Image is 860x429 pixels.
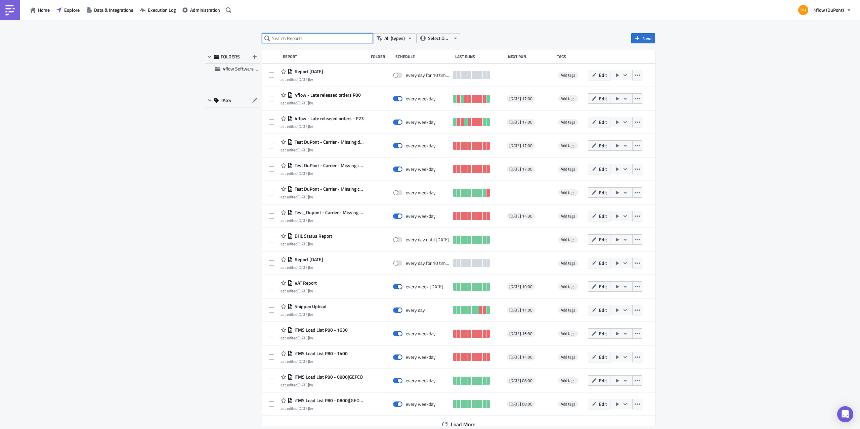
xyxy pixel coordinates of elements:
div: every day for 10 times [406,260,450,266]
div: last edited by [279,77,323,82]
time: 2025-06-17T06:45:28Z [297,264,309,271]
button: Select Owner [417,33,460,43]
div: last edited by [279,382,363,387]
div: every week on Monday [406,284,443,290]
span: Edit [599,95,607,102]
div: every weekday [406,119,436,125]
div: last edited by [279,100,361,105]
div: last edited by [279,147,365,152]
span: Add tags [558,307,578,314]
div: every weekday [406,96,436,102]
div: every weekday [406,331,436,337]
span: Add tags [558,401,578,408]
span: Explore [64,6,80,13]
span: Edit [599,259,607,267]
time: 2025-07-28T09:00:49Z [297,170,309,177]
span: Add tags [558,189,578,196]
span: All (types) [384,35,405,42]
div: last edited by [279,406,365,411]
span: Edit [599,236,607,243]
span: Administration [190,6,220,13]
span: 4flow (DuPont) [813,6,844,13]
span: Edit [599,353,607,361]
span: 4flow - Late released orders P80 [293,92,361,98]
span: [DATE] 14:00 [509,354,532,360]
span: Edit [599,165,607,173]
a: Administration [179,5,223,15]
button: Edit [588,305,610,315]
span: Add tags [558,95,578,102]
time: 2025-09-22T14:33:00Z [297,335,309,341]
span: 4flow Software KAM [223,65,264,72]
time: 2025-05-22T14:55:57Z [297,288,309,294]
span: Edit [599,306,607,314]
span: [DATE] 10:00 [509,284,532,289]
div: every weekday [406,143,436,149]
span: Add tags [561,72,575,78]
div: last edited by [279,288,317,293]
span: TAGS [221,97,231,103]
span: Add tags [561,283,575,290]
span: [DATE] 17:00 [509,120,532,125]
span: Report 2025-09-08 [293,68,323,75]
div: every weekday [406,166,436,172]
span: Add tags [558,142,578,149]
div: every day until July 31, 2025 [406,237,449,243]
span: [DATE] 11:00 [509,307,532,313]
div: last edited by [279,335,348,340]
div: every weekday [406,378,436,384]
span: Edit [599,400,607,408]
time: 2025-06-26T12:55:21Z [297,194,309,200]
a: Home [27,5,53,15]
span: DHL Status Report [293,233,332,239]
span: Add tags [558,236,578,243]
span: Add tags [558,377,578,384]
time: 2025-08-21T12:59:18Z [297,100,309,106]
span: Add tags [558,283,578,290]
span: Add tags [558,213,578,220]
div: every weekday [406,354,436,360]
span: Add tags [558,119,578,126]
time: 2025-06-20T07:18:59Z [297,241,309,247]
span: iTMS Load List P80 - 1400 [293,350,348,356]
div: Schedule [395,54,452,59]
span: Select Owner [428,35,450,42]
span: Add tags [558,166,578,173]
div: last edited by [279,124,364,129]
span: Edit [599,212,607,220]
button: Edit [588,375,610,386]
span: Add tags [561,236,575,243]
button: All (types) [373,33,417,43]
span: Edit [599,118,607,126]
span: iTMS Load List P80 - 0800|Finsterwalder [293,397,365,403]
span: Add tags [561,95,575,102]
span: Home [38,6,50,13]
span: Edit [599,377,607,384]
div: every day [406,307,425,313]
div: every day for 10 times [406,72,450,78]
span: Add tags [561,142,575,149]
div: last edited by [279,194,365,199]
div: Next Run [508,54,554,59]
button: 4flow (DuPont) [794,3,855,17]
div: last edited by [279,265,323,270]
span: Add tags [558,260,578,267]
span: Test DuPont - Carrier - Missing collected-delivered order status [293,186,365,192]
button: New [631,33,655,43]
span: Add tags [561,377,575,384]
button: Explore [53,5,83,15]
span: Test DuPont - Carrier - Missing collected order status [293,162,365,169]
time: 2025-05-20T16:53:04Z [297,405,309,412]
span: Add tags [561,401,575,407]
span: Data & Integrations [94,6,133,13]
button: Edit [588,234,610,245]
span: Add tags [561,354,575,360]
time: 2025-07-28T09:02:08Z [297,147,309,153]
span: Add tags [561,213,575,219]
span: Add tags [558,330,578,337]
button: Execution Log [137,5,179,15]
span: Load More [451,420,475,428]
div: Last Runs [455,54,505,59]
div: Report [283,54,368,59]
